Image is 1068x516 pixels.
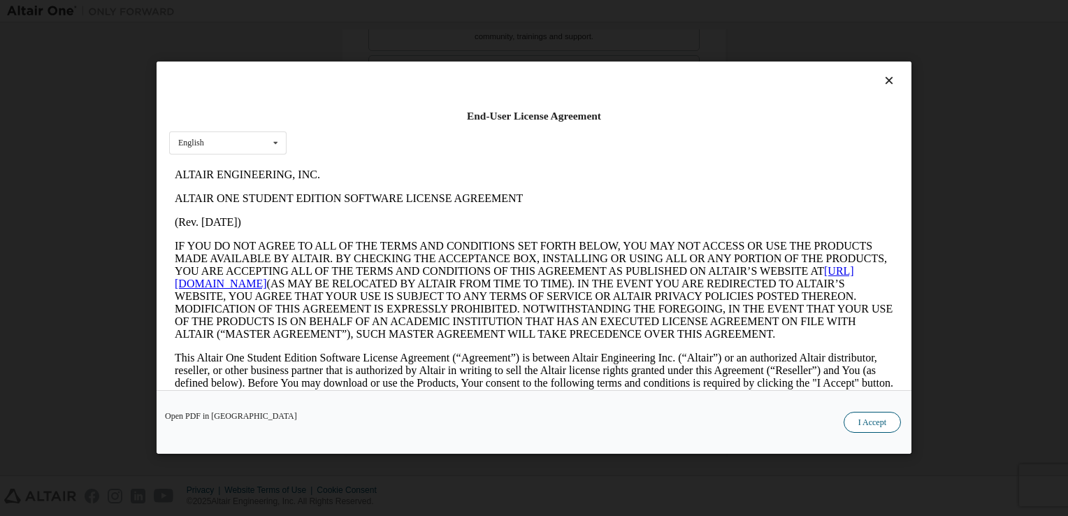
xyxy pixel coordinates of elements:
[6,6,724,18] p: ALTAIR ENGINEERING, INC.
[6,189,724,239] p: This Altair One Student Edition Software License Agreement (“Agreement”) is between Altair Engine...
[6,53,724,66] p: (Rev. [DATE])
[165,413,297,421] a: Open PDF in [GEOGRAPHIC_DATA]
[844,413,901,433] button: I Accept
[169,109,899,123] div: End-User License Agreement
[6,77,724,178] p: IF YOU DO NOT AGREE TO ALL OF THE TERMS AND CONDITIONS SET FORTH BELOW, YOU MAY NOT ACCESS OR USE...
[178,139,204,148] div: English
[6,29,724,42] p: ALTAIR ONE STUDENT EDITION SOFTWARE LICENSE AGREEMENT
[6,102,685,127] a: [URL][DOMAIN_NAME]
